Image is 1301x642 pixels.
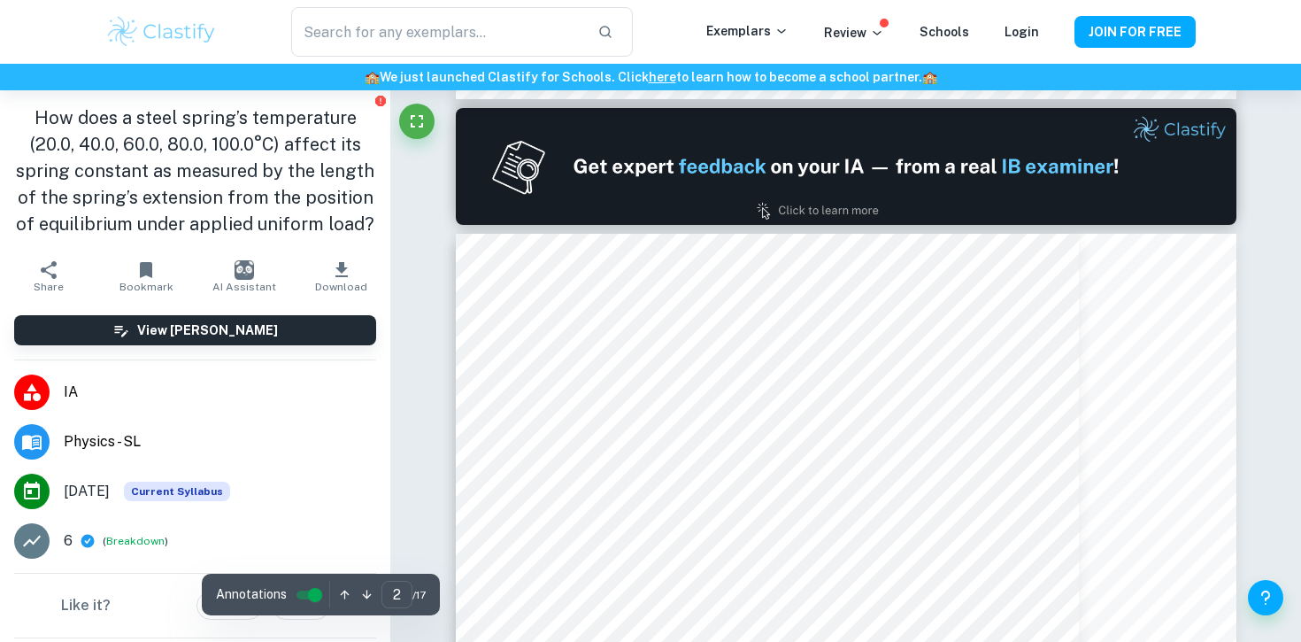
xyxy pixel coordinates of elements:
[103,533,168,550] span: ( )
[196,251,293,301] button: AI Assistant
[14,104,376,237] h1: How does a steel spring’s temperature (20.0, 40.0, 60.0, 80.0, 100.0°C) affect its spring constan...
[365,70,380,84] span: 🏫
[14,315,376,345] button: View [PERSON_NAME]
[212,281,276,293] span: AI Assistant
[196,592,263,620] div: 503
[105,14,218,50] img: Clastify logo
[106,533,165,549] button: Breakdown
[216,585,287,604] span: Annotations
[920,25,969,39] a: Schools
[64,481,110,502] span: [DATE]
[1005,25,1039,39] a: Login
[97,251,195,301] button: Bookmark
[124,482,230,501] span: Current Syllabus
[137,321,278,340] h6: View [PERSON_NAME]
[119,281,173,293] span: Bookmark
[412,587,426,603] span: / 17
[64,530,73,552] p: 6
[456,108,1236,225] img: Ad
[922,70,937,84] span: 🏫
[124,482,230,501] div: This exemplar is based on the current syllabus. Feel free to refer to it for inspiration/ideas wh...
[293,251,390,301] button: Download
[4,67,1297,87] h6: We just launched Clastify for Schools. Click to learn how to become a school partner.
[64,382,376,403] span: IA
[1248,580,1283,615] button: Help and Feedback
[315,281,367,293] span: Download
[706,21,789,41] p: Exemplars
[34,281,64,293] span: Share
[373,94,387,107] button: Report issue
[61,595,111,616] h6: Like it?
[1074,16,1196,48] button: JOIN FOR FREE
[649,70,676,84] a: here
[399,104,435,139] button: Fullscreen
[235,260,254,280] img: AI Assistant
[824,23,884,43] p: Review
[291,7,583,57] input: Search for any exemplars...
[64,431,376,452] span: Physics - SL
